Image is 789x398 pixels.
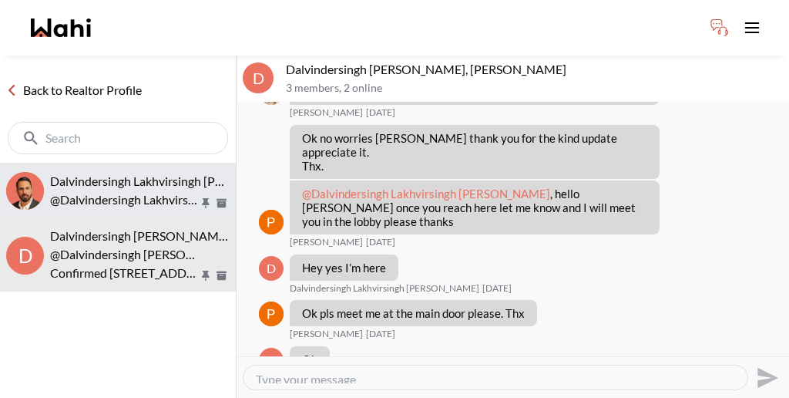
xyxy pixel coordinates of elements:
span: [PERSON_NAME] [290,236,363,248]
div: Dalvindersingh Lakhvirsingh Jaswal, Behnam [6,172,44,210]
span: Dalvindersingh [PERSON_NAME], [PERSON_NAME] [50,228,331,243]
div: D [259,256,284,281]
p: Ok pls meet me at the main door please. Thx [302,306,525,320]
div: D [6,237,44,275]
button: Send [748,360,783,395]
p: @Dalvindersingh Lakhvirsingh [PERSON_NAME] - Can you please let us know if 6:30 pm is still good?... [50,191,199,209]
button: Toggle open navigation menu [737,12,767,43]
div: Paul Sharma [259,302,284,326]
textarea: Type your message [256,372,735,383]
time: 2025-09-08T23:35:31.219Z [366,328,395,340]
div: D [243,62,274,93]
div: Paul Sharma [259,210,284,234]
span: @Dalvindersingh Lakhvirsingh [PERSON_NAME] [302,187,550,201]
img: P [259,210,284,234]
p: Ok [302,352,317,366]
p: , hello [PERSON_NAME] once you reach here let me know and I will meet you in the lobby please thanks [302,187,647,228]
p: 3 members , 2 online [286,82,783,95]
div: D [259,348,284,373]
span: [PERSON_NAME] [290,328,363,340]
button: Pin [199,269,213,282]
button: Pin [199,197,213,210]
p: Confirmed [STREET_ADDRESS][PERSON_NAME] [DATE] • 6:30 PM [50,264,199,282]
time: 2025-09-08T23:34:19.243Z [482,282,512,295]
time: 2025-09-08T21:40:43.684Z [366,106,395,119]
input: Search [45,130,193,146]
button: Archive [213,269,230,282]
a: Wahi homepage [31,19,91,37]
span: [PERSON_NAME] [290,106,363,119]
span: Dalvindersingh Lakhvirsingh [PERSON_NAME] [50,174,300,188]
p: Hey yes I’m here [302,261,386,275]
p: Ok no worries [PERSON_NAME] thank you for the kind update appreciate it. Thx. [302,131,647,173]
p: @Dalvindersingh [PERSON_NAME] , good morning [PERSON_NAME] This is [PERSON_NAME] here [PERSON_NAM... [50,245,199,264]
img: P [259,302,284,326]
time: 2025-09-08T23:29:27.324Z [366,236,395,248]
button: Archive [213,197,230,210]
img: D [6,172,44,210]
span: Dalvindersingh Lakhvirsingh [PERSON_NAME] [290,282,479,295]
p: Dalvindersingh [PERSON_NAME], [PERSON_NAME] [286,62,783,77]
